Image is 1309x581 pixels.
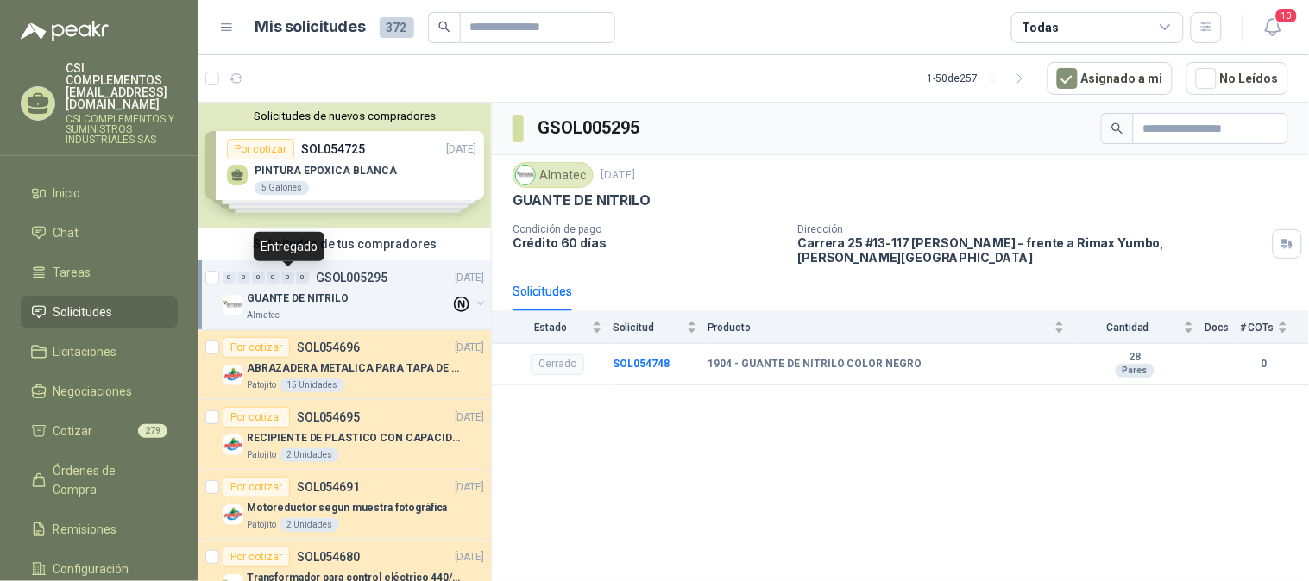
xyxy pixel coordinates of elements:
[254,232,324,261] div: Entregado
[53,461,161,499] span: Órdenes de Compra
[1075,351,1194,365] b: 28
[708,358,922,372] b: 1904 - GUANTE DE NITRILO COLOR NEGRO
[1023,18,1059,37] div: Todas
[513,223,784,235] p: Condición de pago
[21,296,178,328] a: Solicitudes
[198,470,491,540] a: Por cotizarSOL054691[DATE] Company LogoMotoreductor segun muestra fotográficaPatojito2 Unidades
[223,365,243,385] img: Company Logo
[513,282,572,301] div: Solicitudes
[297,481,360,493] p: SOL054691
[1048,62,1173,95] button: Asignado a mi
[455,409,484,426] p: [DATE]
[247,518,276,532] p: Patojito
[1240,322,1274,334] span: # COTs
[21,177,178,209] a: Inicio
[21,256,178,289] a: Tareas
[1240,356,1288,372] b: 0
[267,272,280,284] div: 0
[1205,311,1240,343] th: Docs
[223,477,290,497] div: Por cotizar
[601,167,635,184] p: [DATE]
[513,322,588,334] span: Estado
[223,434,243,455] img: Company Logo
[280,448,339,462] div: 2 Unidades
[1240,311,1309,343] th: # COTs
[21,335,178,368] a: Licitaciones
[513,162,594,188] div: Almatec
[281,272,294,284] div: 0
[296,272,309,284] div: 0
[1111,122,1123,134] span: search
[198,103,491,228] div: Solicitudes de nuevos compradoresPor cotizarSOL054725[DATE] PINTURA EPOXICA BLANCA5 GalonesPor co...
[205,109,484,122] button: Solicitudes de nuevos compradores
[53,559,129,578] span: Configuración
[198,330,491,400] a: Por cotizarSOL054696[DATE] Company LogoABRAZADERA METALICA PARA TAPA DE TAMBOR DE PLASTICO DE 50 ...
[53,303,113,322] span: Solicitudes
[53,184,81,203] span: Inicio
[252,272,265,284] div: 0
[223,504,243,525] img: Company Logo
[1257,12,1288,43] button: 10
[438,21,450,33] span: search
[53,422,93,440] span: Cotizar
[223,547,290,567] div: Por cotizar
[280,518,339,532] div: 2 Unidades
[380,17,414,38] span: 372
[297,341,360,353] p: SOL054696
[198,228,491,260] div: Solicitudes de tus compradores
[247,290,349,307] p: GUANTE DE NITRILO
[198,400,491,470] a: Por cotizarSOL054695[DATE] Company LogoRECIPIENTE DE PLASTICO CON CAPACIDAD DE 1.8 LT PARA LA EXT...
[53,342,117,361] span: Licitaciones
[316,272,387,284] p: GSOL005295
[223,295,243,315] img: Company Logo
[247,430,462,447] p: RECIPIENTE DE PLASTICO CON CAPACIDAD DE 1.8 LT PARA LA EXTRACCIÓN MANUAL DE LIQUIDOS
[21,375,178,408] a: Negociaciones
[247,500,447,516] p: Motoreductor segun muestra fotográfica
[223,267,488,322] a: 0 0 0 0 0 0 GSOL005295[DATE] Company LogoGUANTE DE NITRILOAlmatec
[297,551,360,563] p: SOL054680
[223,407,290,428] div: Por cotizar
[53,223,79,242] span: Chat
[613,358,670,370] a: SOL054748
[1075,322,1180,334] span: Cantidad
[455,479,484,496] p: [DATE]
[66,114,178,145] p: CSI COMPLEMENTOS Y SUMINISTROS INDUSTRIALES SAS
[247,378,276,392] p: Patojito
[21,415,178,447] a: Cotizar279
[798,223,1266,235] p: Dirección
[1075,311,1205,343] th: Cantidad
[21,513,178,546] a: Remisiones
[531,354,584,375] div: Cerrado
[223,337,290,358] div: Por cotizar
[516,166,535,184] img: Company Logo
[513,191,651,209] p: GUANTE DE NITRILO
[223,272,236,284] div: 0
[538,115,642,141] h3: GSOL005295
[613,322,683,334] span: Solicitud
[513,235,784,250] p: Crédito 60 días
[798,235,1266,265] p: Carrera 25 #13-117 [PERSON_NAME] - frente a Rimax Yumbo , [PERSON_NAME][GEOGRAPHIC_DATA]
[21,21,109,41] img: Logo peakr
[53,263,91,282] span: Tareas
[613,311,708,343] th: Solicitud
[247,309,280,322] p: Almatec
[247,448,276,462] p: Patojito
[1274,8,1299,24] span: 10
[455,340,484,356] p: [DATE]
[66,62,178,110] p: CSI COMPLEMENTOS [EMAIL_ADDRESS][DOMAIN_NAME]
[492,311,613,343] th: Estado
[138,424,167,438] span: 279
[237,272,250,284] div: 0
[247,360,462,377] p: ABRAZADERA METALICA PARA TAPA DE TAMBOR DE PLASTICO DE 50 LT
[708,322,1051,334] span: Producto
[1186,62,1288,95] button: No Leídos
[21,216,178,249] a: Chat
[455,270,484,286] p: [DATE]
[708,311,1075,343] th: Producto
[297,411,360,423] p: SOL054695
[255,15,366,40] h1: Mis solicitudes
[928,65,1034,92] div: 1 - 50 de 257
[280,378,344,392] div: 15 Unidades
[455,549,484,565] p: [DATE]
